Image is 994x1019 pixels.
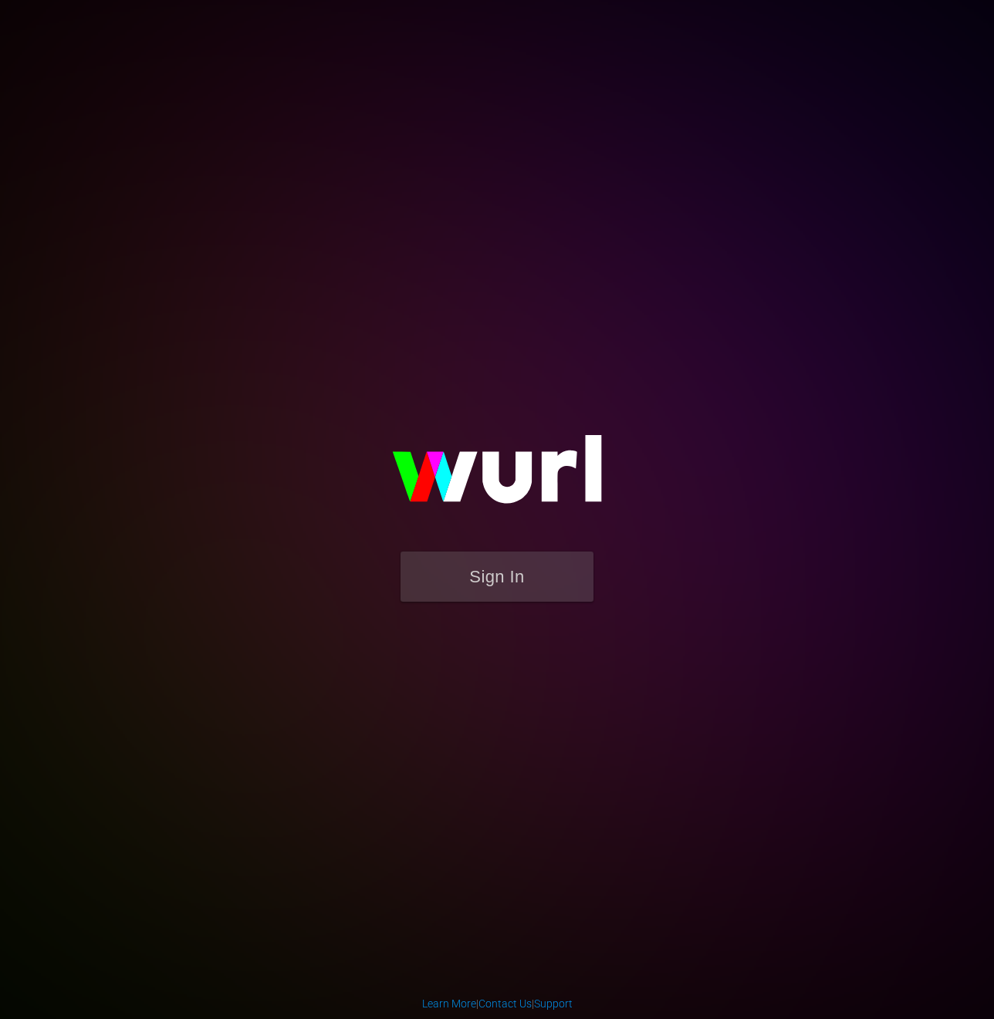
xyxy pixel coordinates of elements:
[422,997,476,1010] a: Learn More
[422,996,573,1011] div: | |
[478,997,532,1010] a: Contact Us
[401,552,593,602] button: Sign In
[343,402,651,552] img: wurl-logo-on-black-223613ac3d8ba8fe6dc639794a292ebdb59501304c7dfd60c99c58986ef67473.svg
[534,997,573,1010] a: Support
